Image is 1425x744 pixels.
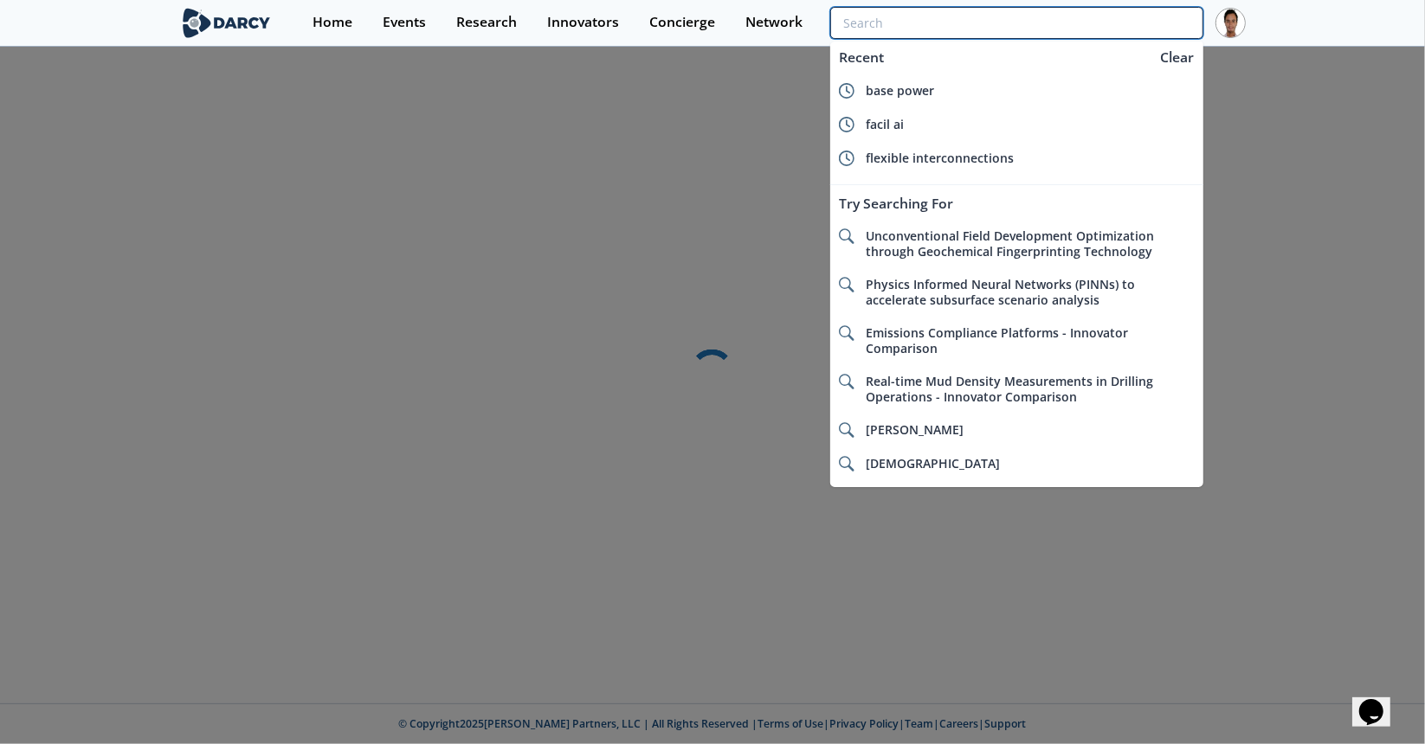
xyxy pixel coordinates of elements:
span: Emissions Compliance Platforms - Innovator Comparison [866,324,1128,356]
img: icon [839,422,854,438]
div: Network [745,16,803,29]
span: base power [866,82,934,99]
span: Real-time Mud Density Measurements in Drilling Operations - Innovator Comparison [866,373,1153,405]
div: Events [383,16,426,29]
img: Profile [1215,8,1246,38]
div: Recent [830,42,1151,74]
input: Advanced Search [830,7,1203,39]
img: icon [839,456,854,471]
img: icon [839,374,854,389]
div: Innovators [547,16,619,29]
div: Research [456,16,517,29]
div: Concierge [649,16,715,29]
img: logo-wide.svg [179,8,274,38]
img: icon [839,151,854,166]
span: Unconventional Field Development Optimization through Geochemical Fingerprinting Technology [866,228,1154,260]
div: Try Searching For [830,188,1203,220]
img: icon [839,277,854,292]
img: icon [839,325,854,341]
img: icon [839,117,854,132]
div: Clear [1155,48,1201,67]
span: [DEMOGRAPHIC_DATA] [866,455,1000,471]
span: flexible interconnections [866,150,1014,166]
span: facil ai [866,116,904,132]
span: [PERSON_NAME] [866,421,964,438]
iframe: chat widget [1352,675,1408,727]
img: icon [839,228,854,244]
img: icon [839,83,854,99]
div: Home [313,16,352,29]
span: Physics Informed Neural Networks (PINNs) to accelerate subsurface scenario analysis [866,276,1135,308]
